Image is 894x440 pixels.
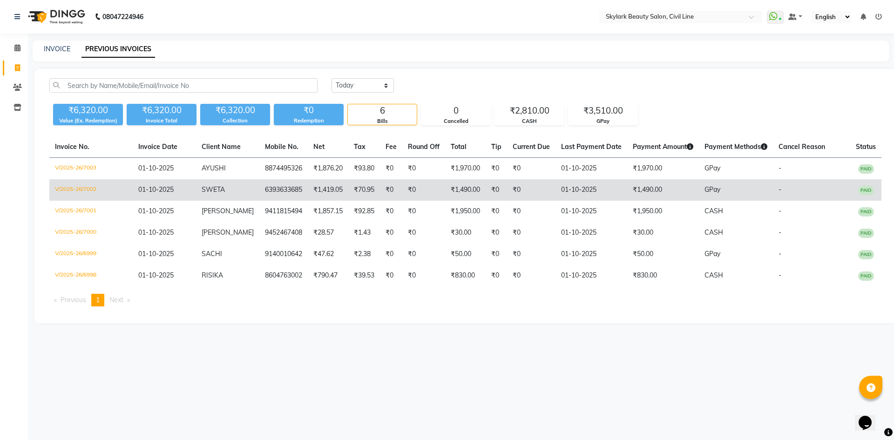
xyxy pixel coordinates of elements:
[354,142,366,151] span: Tax
[779,207,781,215] span: -
[44,45,70,53] a: INVOICE
[421,117,490,125] div: Cancelled
[627,265,699,286] td: ₹830.00
[259,244,308,265] td: 9140010642
[704,142,767,151] span: Payment Methods
[202,250,222,258] span: SACHI
[633,142,693,151] span: Payment Amount
[55,142,89,151] span: Invoice No.
[380,179,402,201] td: ₹0
[402,179,445,201] td: ₹0
[313,142,325,151] span: Net
[348,244,380,265] td: ₹2.38
[53,117,123,125] div: Value (Ex. Redemption)
[127,117,196,125] div: Invoice Total
[627,158,699,180] td: ₹1,970.00
[380,158,402,180] td: ₹0
[495,104,564,117] div: ₹2,810.00
[380,265,402,286] td: ₹0
[49,222,133,244] td: V/2025-26/7000
[308,222,348,244] td: ₹28.57
[569,104,637,117] div: ₹3,510.00
[138,228,174,237] span: 01-10-2025
[555,222,627,244] td: 01-10-2025
[109,296,123,304] span: Next
[274,104,344,117] div: ₹0
[451,142,467,151] span: Total
[49,78,318,93] input: Search by Name/Mobile/Email/Invoice No
[24,4,88,30] img: logo
[486,265,507,286] td: ₹0
[386,142,397,151] span: Fee
[138,271,174,279] span: 01-10-2025
[486,158,507,180] td: ₹0
[555,265,627,286] td: 01-10-2025
[49,158,133,180] td: V/2025-26/7003
[348,158,380,180] td: ₹93.80
[348,201,380,222] td: ₹92.85
[858,229,874,238] span: PAID
[259,158,308,180] td: 8874495326
[704,250,720,258] span: GPay
[408,142,440,151] span: Round Off
[265,142,298,151] span: Mobile No.
[858,207,874,217] span: PAID
[627,244,699,265] td: ₹50.00
[402,244,445,265] td: ₹0
[53,104,123,117] div: ₹6,320.00
[49,179,133,201] td: V/2025-26/7002
[402,158,445,180] td: ₹0
[348,117,417,125] div: Bills
[202,142,241,151] span: Client Name
[858,250,874,259] span: PAID
[704,228,723,237] span: CASH
[856,142,876,151] span: Status
[858,271,874,281] span: PAID
[200,104,270,117] div: ₹6,320.00
[507,179,555,201] td: ₹0
[102,4,143,30] b: 08047224946
[380,244,402,265] td: ₹0
[507,201,555,222] td: ₹0
[259,179,308,201] td: 6393633685
[202,185,225,194] span: SWETA
[308,244,348,265] td: ₹47.62
[704,185,720,194] span: GPay
[138,142,177,151] span: Invoice Date
[138,164,174,172] span: 01-10-2025
[259,201,308,222] td: 9411815494
[627,201,699,222] td: ₹1,950.00
[81,41,155,58] a: PREVIOUS INVOICES
[486,222,507,244] td: ₹0
[507,265,555,286] td: ₹0
[627,222,699,244] td: ₹30.00
[555,158,627,180] td: 01-10-2025
[561,142,622,151] span: Last Payment Date
[779,185,781,194] span: -
[445,158,486,180] td: ₹1,970.00
[49,244,133,265] td: V/2025-26/6999
[202,164,226,172] span: AYUSHI
[202,228,254,237] span: [PERSON_NAME]
[348,222,380,244] td: ₹1.43
[491,142,501,151] span: Tip
[202,207,254,215] span: [PERSON_NAME]
[61,296,86,304] span: Previous
[348,179,380,201] td: ₹70.95
[380,201,402,222] td: ₹0
[202,271,223,279] span: RISIKA
[858,186,874,195] span: PAID
[858,164,874,174] span: PAID
[569,117,637,125] div: GPay
[555,201,627,222] td: 01-10-2025
[445,222,486,244] td: ₹30.00
[421,104,490,117] div: 0
[507,244,555,265] td: ₹0
[308,179,348,201] td: ₹1,419.05
[402,265,445,286] td: ₹0
[138,207,174,215] span: 01-10-2025
[486,244,507,265] td: ₹0
[96,296,100,304] span: 1
[779,228,781,237] span: -
[138,185,174,194] span: 01-10-2025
